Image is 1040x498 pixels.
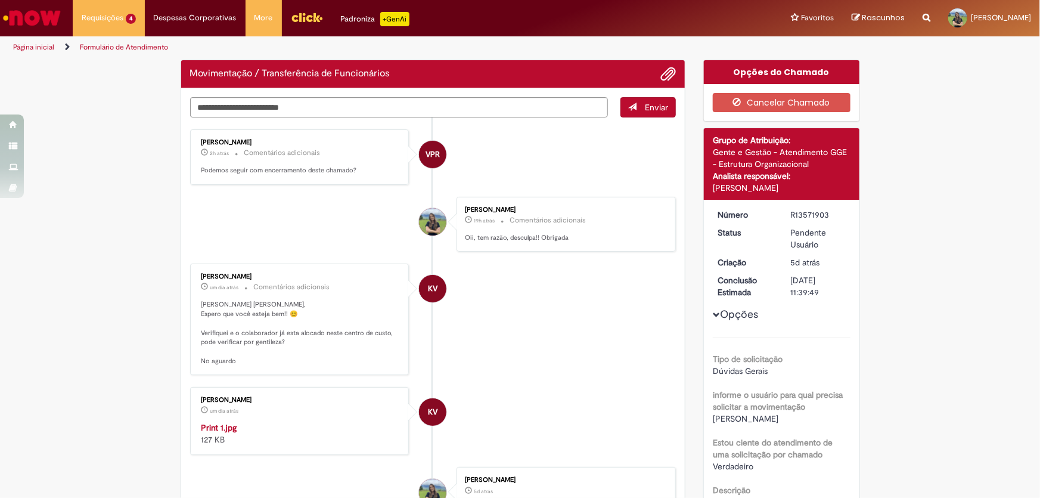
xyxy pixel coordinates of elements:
img: ServiceNow [1,6,63,30]
time: 26/09/2025 17:02:45 [474,488,493,495]
span: Rascunhos [862,12,905,23]
dt: Conclusão Estimada [709,274,782,298]
p: Oii, tem razão, desculpa!! Obrigada [465,233,663,243]
div: [PERSON_NAME] [465,477,663,484]
span: 2h atrás [210,150,229,157]
a: Rascunhos [852,13,905,24]
div: Gente e Gestão - Atendimento GGE - Estrutura Organizacional [713,146,850,170]
time: 30/09/2025 17:55:39 [474,217,495,224]
span: KV [428,274,437,303]
dt: Número [709,209,782,221]
small: Comentários adicionais [510,215,586,225]
a: Formulário de Atendimento [80,42,168,52]
h2: Movimentação / Transferência de Funcionários Histórico de tíquete [190,69,390,79]
span: 5d atrás [791,257,820,268]
button: Cancelar Chamado [713,93,850,112]
span: Despesas Corporativas [154,12,237,24]
div: Analista responsável: [713,170,850,182]
span: KV [428,398,437,426]
div: [PERSON_NAME] [201,397,400,404]
img: click_logo_yellow_360x200.png [291,8,323,26]
dt: Status [709,227,782,239]
button: Adicionar anexos [660,66,676,82]
div: [PERSON_NAME] [201,273,400,280]
dt: Criação [709,256,782,268]
div: Karine Vieira [419,398,446,426]
span: Favoritos [801,12,834,24]
span: um dia atrás [210,407,239,415]
div: Pendente Usuário [791,227,846,250]
b: Tipo de solicitação [713,354,783,364]
small: Comentários adicionais [254,282,330,292]
div: Padroniza [341,12,409,26]
p: [PERSON_NAME] [PERSON_NAME], Espero que você esteja bem!! 😊 Verifiquei e o colaborador já esta al... [201,300,400,366]
div: [PERSON_NAME] [465,206,663,214]
span: 5d atrás [474,488,493,495]
a: Print 1.jpg [201,422,237,433]
button: Enviar [620,97,676,117]
div: [DATE] 11:39:49 [791,274,846,298]
div: [PERSON_NAME] [201,139,400,146]
ul: Trilhas de página [9,36,684,58]
span: VPR [426,140,440,169]
div: [PERSON_NAME] [713,182,850,194]
div: Bianca Ferreira Trindade [419,208,446,236]
span: [PERSON_NAME] [971,13,1031,23]
span: [PERSON_NAME] [713,413,778,424]
div: 26/09/2025 17:04:36 [791,256,846,268]
div: Karine Vieira [419,275,446,302]
time: 01/10/2025 10:39:46 [210,150,229,157]
span: Requisições [82,12,123,24]
div: Opções do Chamado [704,60,859,84]
time: 30/09/2025 09:15:25 [210,407,239,415]
span: Verdadeiro [713,461,753,472]
div: Grupo de Atribuição: [713,134,850,146]
b: Estou ciente do atendimento de uma solicitação por chamado [713,437,833,460]
div: Vanessa Paiva Ribeiro [419,141,446,168]
b: Descrição [713,485,750,496]
textarea: Digite sua mensagem aqui... [190,97,609,117]
span: um dia atrás [210,284,239,291]
span: More [254,12,273,24]
p: +GenAi [380,12,409,26]
span: Enviar [645,102,668,113]
p: Podemos seguir com encerramento deste chamado? [201,166,400,175]
div: R13571903 [791,209,846,221]
b: informe o usuário para qual precisa solicitar a movimentação [713,389,843,412]
span: 19h atrás [474,217,495,224]
span: 4 [126,14,136,24]
time: 26/09/2025 17:04:36 [791,257,820,268]
a: Página inicial [13,42,54,52]
div: 127 KB [201,422,400,446]
time: 30/09/2025 09:15:50 [210,284,239,291]
span: Dúvidas Gerais [713,366,768,376]
small: Comentários adicionais [244,148,321,158]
